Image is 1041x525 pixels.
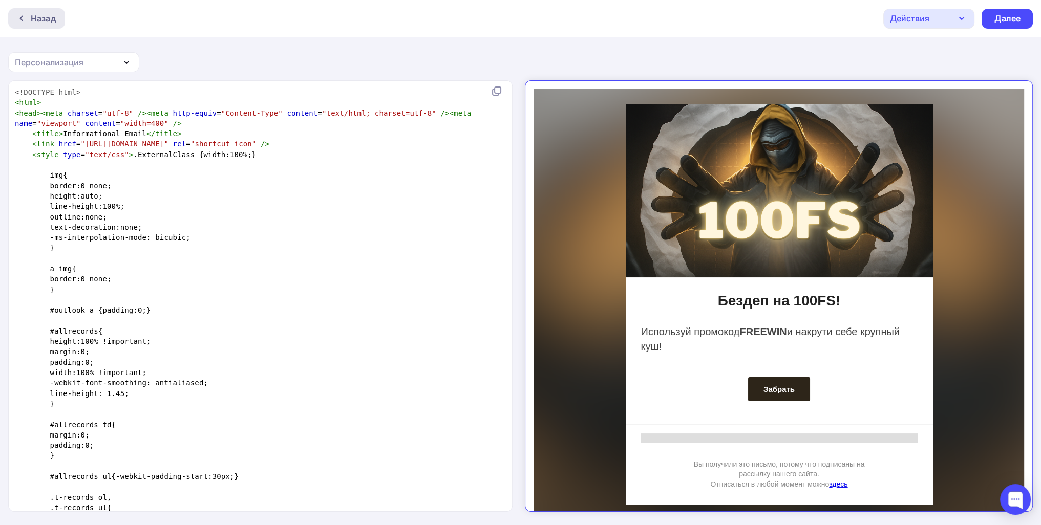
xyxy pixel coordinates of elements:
span: } [15,451,54,460]
span: margin:0; [15,347,90,356]
span: html [19,98,37,106]
span: #allrecords ul{-webkit-padding-start:30px;} [15,472,239,480]
span: "shortcut icon" [190,140,257,148]
span: } [15,244,54,252]
div: Персонализация [15,56,83,69]
div: Назад [31,12,56,25]
span: > [37,98,41,106]
div: Далее [994,13,1021,25]
span: head [19,109,37,117]
span: /> [261,140,269,148]
span: padding:0; [15,441,94,449]
span: .t-records ul{ [15,504,112,512]
button: Действия [883,9,974,29]
div: Действия [890,12,929,25]
span: #outlook a {padding:0;} [15,306,151,314]
img: 1.png [92,15,399,188]
span: > [177,129,182,138]
span: >< [37,109,46,117]
span: />< [138,109,151,117]
span: .t-records ol, [15,493,112,501]
span: < [32,140,37,148]
span: < [32,129,37,138]
span: -webkit-font-smoothing: antialiased; [15,379,208,387]
span: "[URL][DOMAIN_NAME]" [81,140,168,148]
span: line-height: 1.45; [15,389,129,398]
span: style [37,150,59,159]
a: Забрать [215,288,277,312]
span: "viewport" [37,119,81,127]
span: > [59,129,63,138]
span: line-height:100%; [15,202,124,210]
span: #allrecords{ [15,327,102,335]
span: /> [173,119,182,127]
div: Вы получили это письмо, потому что подписаны на рассылку нашего сайта. Отписаться в любой момент ... [156,370,335,401]
span: content [287,109,317,117]
span: < [15,98,19,106]
span: </ [146,129,155,138]
span: href [59,140,76,148]
span: border:0 none; [15,275,112,283]
span: "width=400" [120,119,168,127]
span: Informational Email [15,129,182,138]
span: margin:0; [15,431,90,439]
span: img{ [15,171,68,179]
span: meta [46,109,63,117]
span: name [15,119,32,127]
button: Персонализация [8,52,139,72]
span: link [37,140,54,148]
span: />< [440,109,454,117]
span: < [32,150,37,159]
span: rel [173,140,186,148]
span: } [15,400,54,408]
span: height:100% !important; [15,337,151,345]
span: charset [68,109,98,117]
span: text-decoration:none; [15,223,142,231]
span: "text/html; charset=utf-8" [322,109,436,117]
span: outline:none; [15,213,107,221]
span: "utf-8" [102,109,133,117]
span: = .ExternalClass {width:100%;} [15,150,256,159]
span: > [129,150,134,159]
span: title [155,129,177,138]
span: -ms-interpolation-mode: bicubic; [15,233,190,242]
span: = = [15,140,269,148]
span: width:100% !important; [15,368,146,377]
span: content [85,119,116,127]
span: meta [454,109,471,117]
span: border:0 none; [15,182,112,190]
span: a img{ [15,265,76,273]
span: < [15,109,19,117]
a: здесь [295,391,314,399]
span: type [63,150,80,159]
span: padding:0; [15,358,94,366]
b: FREEWIN [206,237,253,248]
span: } [15,286,54,294]
span: #allrecords td{ [15,421,116,429]
span: height:auto; [15,192,102,200]
span: title [37,129,59,138]
span: http-equiv [173,109,217,117]
div: Бездеп на 100FS! [108,204,384,220]
div: Используй промокод и накрути себе крупный куш! [108,235,384,265]
span: = = = = = [15,109,476,127]
span: <!DOCTYPE html> [15,88,81,96]
span: meta [151,109,168,117]
span: "text/css" [85,150,129,159]
span: "Content-Type" [221,109,283,117]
